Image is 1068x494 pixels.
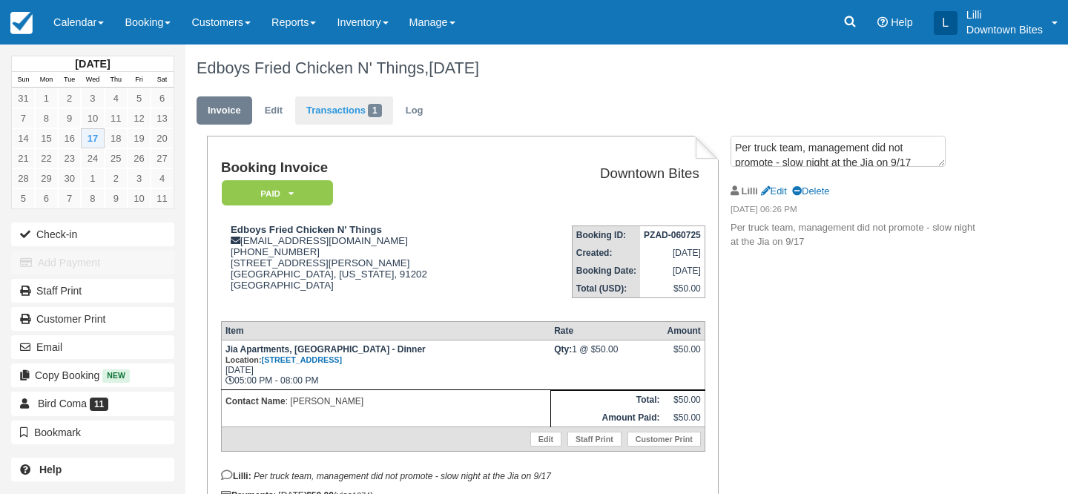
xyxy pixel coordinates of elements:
a: Staff Print [11,279,174,303]
span: 11 [90,398,108,411]
a: 27 [151,148,174,168]
p: : [PERSON_NAME] [225,394,547,409]
td: [DATE] 05:00 PM - 08:00 PM [221,340,550,389]
th: Tue [58,72,81,88]
a: 7 [58,188,81,208]
a: 2 [105,168,128,188]
a: Customer Print [627,432,701,447]
th: Sat [151,72,174,88]
a: 6 [35,188,58,208]
strong: Lilli [742,185,758,197]
td: [DATE] [640,244,705,262]
small: Location: [225,355,342,364]
strong: PZAD-060725 [644,230,701,240]
a: 5 [12,188,35,208]
a: 8 [35,108,58,128]
a: 31 [12,88,35,108]
strong: [DATE] [75,58,110,70]
a: 21 [12,148,35,168]
a: 6 [151,88,174,108]
a: 8 [81,188,104,208]
strong: Jia Apartments, [GEOGRAPHIC_DATA] - Dinner [225,344,426,365]
button: Email [11,335,174,359]
b: Help [39,464,62,475]
th: Total: [550,390,663,409]
td: [DATE] [640,262,705,280]
a: 16 [58,128,81,148]
a: 15 [35,128,58,148]
strong: Qty [554,344,572,355]
a: 4 [151,168,174,188]
a: 20 [151,128,174,148]
a: Invoice [197,96,252,125]
a: Delete [792,185,829,197]
em: Per truck team, management did not promote - slow night at the Jia on 9/17 [254,471,551,481]
th: Rate [550,321,663,340]
h2: Downtown Bites [521,166,699,182]
td: $50.00 [663,409,705,427]
a: 22 [35,148,58,168]
th: Thu [105,72,128,88]
a: Staff Print [567,432,622,447]
strong: Lilli: [221,471,251,481]
img: checkfront-main-nav-mini-logo.png [10,12,33,34]
th: Booking Date: [572,262,640,280]
a: 26 [128,148,151,168]
a: 30 [58,168,81,188]
em: [DATE] 06:26 PM [731,203,975,220]
a: 25 [105,148,128,168]
a: 14 [12,128,35,148]
a: Help [11,458,174,481]
a: Edit [761,185,787,197]
a: Transactions1 [295,96,393,125]
th: Amount [663,321,705,340]
th: Item [221,321,550,340]
span: New [102,369,130,382]
a: 9 [58,108,81,128]
a: 10 [81,108,104,128]
p: Downtown Bites [966,22,1043,37]
div: L [934,11,957,35]
p: Per truck team, management did not promote - slow night at the Jia on 9/17 [731,221,975,248]
a: 3 [128,168,151,188]
th: Sun [12,72,35,88]
td: $50.00 [640,280,705,298]
th: Wed [81,72,104,88]
a: 1 [81,168,104,188]
a: 11 [105,108,128,128]
a: 5 [128,88,151,108]
a: 24 [81,148,104,168]
th: Amount Paid: [550,409,663,427]
td: 1 @ $50.00 [550,340,663,389]
a: Customer Print [11,307,174,331]
th: Fri [128,72,151,88]
th: Created: [572,244,640,262]
button: Add Payment [11,251,174,274]
strong: Edboys Fried Chicken N' Things [231,224,382,235]
th: Mon [35,72,58,88]
span: Help [891,16,913,28]
a: 9 [105,188,128,208]
span: Bird Coma [38,398,87,409]
a: 17 [81,128,104,148]
i: Help [877,17,888,27]
a: Bird Coma 11 [11,392,174,415]
a: 1 [35,88,58,108]
th: Booking ID: [572,226,640,245]
a: 4 [105,88,128,108]
a: 11 [151,188,174,208]
a: 19 [128,128,151,148]
a: 2 [58,88,81,108]
button: Copy Booking New [11,363,174,387]
a: 23 [58,148,81,168]
a: 7 [12,108,35,128]
span: 1 [368,104,382,117]
h1: Edboys Fried Chicken N' Things, [197,59,975,77]
a: Log [395,96,435,125]
th: Total (USD): [572,280,640,298]
td: $50.00 [663,390,705,409]
a: [STREET_ADDRESS] [262,355,343,364]
a: Edit [254,96,294,125]
em: Paid [222,180,333,206]
p: Lilli [966,7,1043,22]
